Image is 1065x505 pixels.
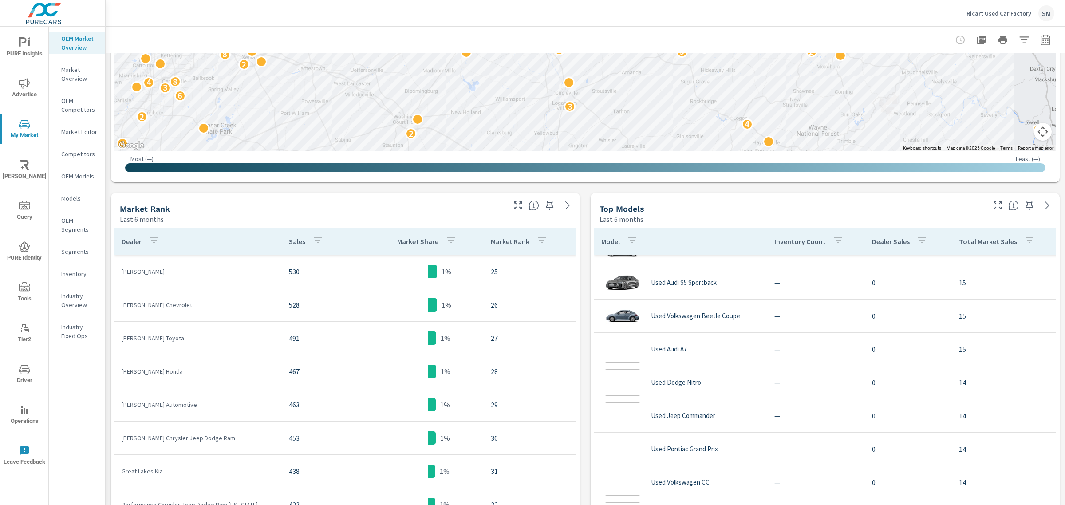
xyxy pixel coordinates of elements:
span: Query [3,201,46,222]
span: Save this to your personalized report [543,198,557,213]
button: Make Fullscreen [511,198,525,213]
button: Map camera controls [1034,123,1052,141]
p: [PERSON_NAME] Chevrolet [122,300,275,309]
span: [PERSON_NAME] [3,160,46,181]
p: Industry Overview [61,292,98,309]
div: OEM Models [49,170,105,183]
img: Google [117,140,146,151]
p: 27 [491,333,569,343]
p: Least ( — ) [1016,155,1040,163]
p: 0 [872,444,945,454]
span: Leave Feedback [3,446,46,467]
p: — [774,277,858,288]
p: Dealer [122,237,142,246]
button: Select Date Range [1037,31,1054,49]
p: 1% [440,466,450,477]
div: Models [49,192,105,205]
div: Segments [49,245,105,258]
span: PURE Insights [3,37,46,59]
p: Used Audi A7 [651,345,687,353]
div: OEM Market Overview [49,32,105,54]
p: 0 [872,311,945,321]
p: 0 [872,344,945,355]
p: 15 [959,277,1053,288]
p: Segments [61,247,98,256]
button: Apply Filters [1015,31,1033,49]
div: nav menu [0,27,48,476]
p: Market Share [397,237,438,246]
p: 8 [173,76,177,87]
p: Last 6 months [600,214,643,225]
div: SM [1038,5,1054,21]
p: 15 [959,311,1053,321]
div: Market Editor [49,125,105,138]
p: Inventory [61,269,98,278]
p: OEM Competitors [61,96,98,114]
a: Report a map error [1018,146,1053,150]
p: 0 [872,377,945,388]
p: 453 [289,433,366,443]
p: [PERSON_NAME] Toyota [122,334,275,343]
span: PURE Identity [3,241,46,263]
div: OEM Competitors [49,94,105,116]
p: 14 [959,377,1053,388]
p: OEM Models [61,172,98,181]
p: OEM Market Overview [61,34,98,52]
div: Industry Fixed Ops [49,320,105,343]
p: 4 [146,77,151,87]
p: [PERSON_NAME] Chrysler Jeep Dodge Ram [122,434,275,442]
p: 1% [442,300,451,310]
p: 15 [959,344,1053,355]
p: 2 [241,59,246,70]
p: Competitors [61,150,98,158]
p: 14 [959,410,1053,421]
p: Great Lakes Kia [122,467,275,476]
p: Used Jeep Commander [651,412,715,420]
button: Keyboard shortcuts [903,145,941,151]
span: Tier2 [3,323,46,345]
p: 438 [289,466,366,477]
p: Used Audi S5 Sportback [651,279,717,287]
p: 4 [120,138,125,149]
p: 467 [289,366,366,377]
span: Find the biggest opportunities within your model lineup nationwide. [Source: Market registration ... [1008,200,1019,211]
p: 5 [679,46,684,57]
a: Open this area in Google Maps (opens a new window) [117,140,146,151]
p: 528 [289,300,366,310]
p: — [774,344,858,355]
p: — [774,377,858,388]
p: 30 [491,433,569,443]
p: 1% [440,399,450,410]
span: Save this to your personalized report [1022,198,1037,213]
p: 1% [440,433,450,443]
p: — [774,477,858,488]
p: Models [61,194,98,203]
p: Ricart Used Car Factory [966,9,1031,17]
p: Used Dodge Nitro [651,379,701,387]
img: glamour [605,303,640,329]
p: Market Editor [61,127,98,136]
p: [PERSON_NAME] Automotive [122,400,275,409]
p: — [774,311,858,321]
p: 1% [441,366,450,377]
button: "Export Report to PDF" [973,31,990,49]
p: Market Rank [491,237,529,246]
p: 28 [491,366,569,377]
a: Terms (opens in new tab) [1000,146,1013,150]
p: 0 [872,410,945,421]
p: 26 [491,300,569,310]
p: Total Market Sales [959,237,1017,246]
p: 8 [222,49,227,59]
span: Operations [3,405,46,426]
p: 3 [568,101,572,112]
span: Tools [3,282,46,304]
p: [PERSON_NAME] [122,267,275,276]
p: 3 [163,82,168,93]
p: 2 [139,111,144,122]
p: 4 [745,118,749,129]
div: Inventory [49,267,105,280]
p: Dealer Sales [872,237,910,246]
p: Industry Fixed Ops [61,323,98,340]
span: Market Rank shows you how you rank, in terms of sales, to other dealerships in your market. “Mark... [529,200,539,211]
p: — [774,444,858,454]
